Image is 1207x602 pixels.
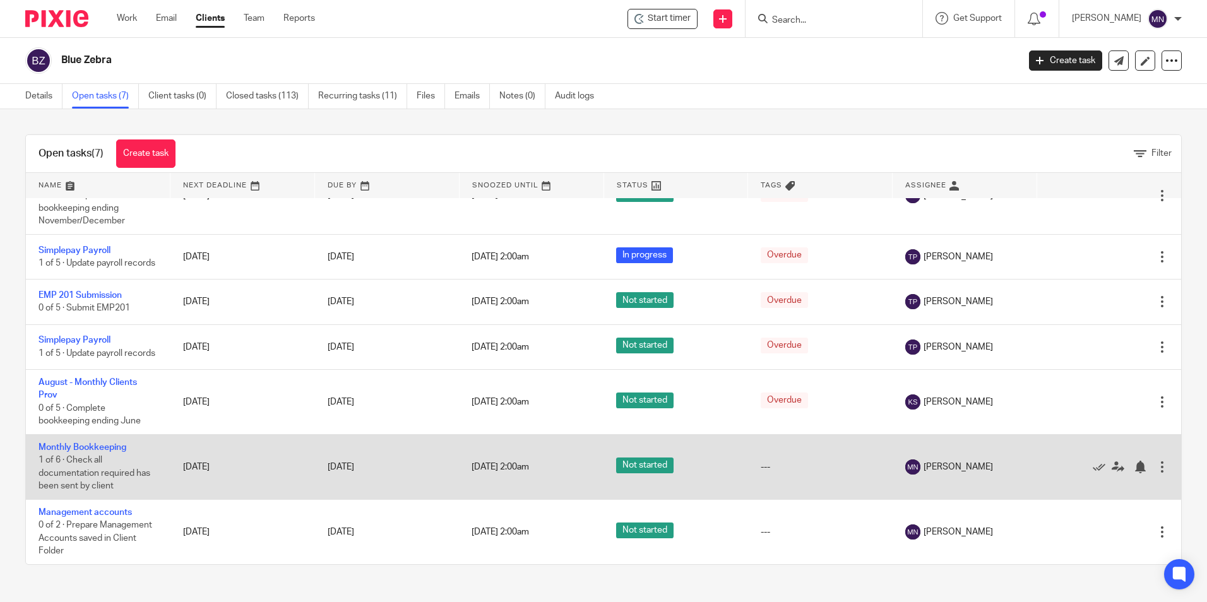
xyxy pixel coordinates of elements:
span: [DATE] [328,463,354,471]
a: Recurring tasks (11) [318,84,407,109]
span: [PERSON_NAME] [924,251,993,263]
td: [DATE] [170,234,315,279]
a: Files [417,84,445,109]
div: --- [761,526,880,538]
span: [DATE] 2:00am [472,528,529,536]
span: [DATE] 2:00am [472,398,529,406]
img: svg%3E [25,47,52,74]
a: Work [117,12,137,25]
img: Pixie [25,10,88,27]
img: svg%3E [905,249,920,264]
td: [DATE] [170,280,315,324]
span: Start timer [648,12,691,25]
img: svg%3E [905,394,920,410]
div: Blue Zebra [627,9,698,29]
img: svg%3E [905,459,920,475]
span: Status [617,182,648,189]
a: Mark as done [1093,461,1112,473]
a: August - Monthly Clients Prov [39,378,137,399]
a: Team [244,12,265,25]
img: svg%3E [905,339,920,355]
span: 0 of 5 · Complete bookkeeping ending November/December [39,191,125,225]
span: [PERSON_NAME] [924,295,993,308]
span: Filter [1151,149,1172,158]
span: [PERSON_NAME] [924,461,993,473]
span: Tags [761,182,782,189]
p: [PERSON_NAME] [1072,12,1141,25]
span: 0 of 2 · Prepare Management Accounts saved in Client Folder [39,521,152,556]
a: Details [25,84,62,109]
span: 0 of 5 · Complete bookkeeping ending June [39,404,141,426]
span: [DATE] [328,528,354,536]
span: Snoozed Until [472,182,538,189]
span: Not started [616,392,674,408]
a: Reports [283,12,315,25]
span: [DATE] 2:00am [472,343,529,351]
span: Overdue [761,392,808,408]
span: (7) [92,148,104,158]
span: 1 of 5 · Update payroll records [39,259,155,268]
span: 0 of 5 · Submit EMP201 [39,304,130,313]
a: Management accounts [39,508,132,517]
span: [DATE] [328,191,354,200]
span: [DATE] [328,343,354,351]
span: Not started [616,522,674,538]
span: Not started [616,292,674,308]
a: Client tasks (0) [148,84,217,109]
span: [PERSON_NAME] [924,396,993,408]
span: 1 of 6 · Check all documentation required has been sent by client [39,456,150,490]
span: [PERSON_NAME] [924,526,993,538]
a: Emails [455,84,490,109]
a: Create task [1029,50,1102,71]
td: [DATE] [170,499,315,564]
a: Closed tasks (113) [226,84,309,109]
img: svg%3E [905,294,920,309]
td: [DATE] [170,434,315,499]
span: Get Support [953,14,1002,23]
span: Not started [616,338,674,353]
a: EMP 201 Submission [39,291,122,300]
span: [DATE] 2:00am [472,297,529,306]
h1: Open tasks [39,147,104,160]
img: svg%3E [1148,9,1168,29]
span: In progress [616,247,673,263]
a: Create task [116,139,175,168]
td: [DATE] [170,324,315,369]
span: [DATE] [328,252,354,261]
span: [DATE] 2:00am [472,191,529,200]
a: Clients [196,12,225,25]
td: [DATE] [170,370,315,435]
a: Audit logs [555,84,603,109]
span: [DATE] [328,398,354,406]
span: Not started [616,457,674,473]
span: [DATE] 2:00am [472,252,529,261]
span: Overdue [761,247,808,263]
a: Simplepay Payroll [39,336,110,345]
span: [DATE] 2:00am [472,463,529,471]
span: Overdue [761,338,808,353]
span: Overdue [761,292,808,308]
span: [PERSON_NAME] [924,341,993,353]
img: svg%3E [905,524,920,540]
span: [DATE] [328,297,354,306]
input: Search [771,15,884,27]
a: Open tasks (7) [72,84,139,109]
a: Notes (0) [499,84,545,109]
span: 1 of 5 · Update payroll records [39,349,155,358]
a: Monthly Bookkeeping [39,443,126,452]
a: Email [156,12,177,25]
div: --- [761,461,880,473]
a: Simplepay Payroll [39,246,110,255]
h2: Blue Zebra [61,54,820,67]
